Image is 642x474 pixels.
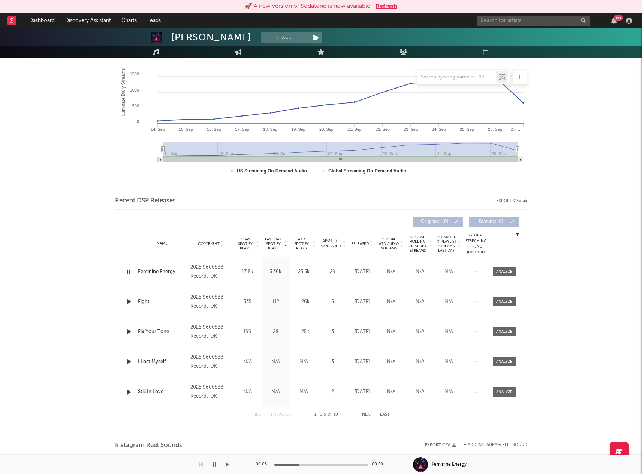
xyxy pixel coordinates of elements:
a: Feminine Energy [138,268,187,276]
text: 0 [136,119,139,124]
button: Last [380,412,390,417]
span: Originals ( 10 ) [418,220,452,224]
span: Spotify Popularity [319,238,341,249]
div: 17.8k [235,268,260,276]
div: [DATE] [350,358,375,366]
span: of [328,413,332,416]
div: 1.25k [292,328,316,336]
div: 2025 9600838 Records DK [190,323,231,341]
a: Discovery Assistant [60,13,116,28]
span: Recent DSP Releases [115,196,176,205]
div: 2025 9600838 Records DK [190,293,231,311]
text: 24. Sep [432,127,446,132]
div: N/A [436,298,461,306]
div: Fix Your Tone [138,328,187,336]
div: I Lost Myself [138,358,187,366]
div: [DATE] [350,328,375,336]
span: ATD Spotify Plays [292,237,311,250]
div: N/A [292,358,316,366]
div: N/A [263,358,288,366]
a: Dashboard [24,13,60,28]
text: 16. Sep [207,127,221,132]
div: 1 5 10 [306,410,347,419]
input: Search by song name or URL [417,74,496,80]
div: [PERSON_NAME] [171,32,251,43]
button: Refresh [376,2,397,11]
span: Global Rolling 7D Audio Streams [407,235,428,253]
div: N/A [263,388,288,396]
div: N/A [379,328,404,336]
div: Global Streaming Trend (Last 60D) [465,232,488,255]
div: N/A [379,388,404,396]
div: 25.5k [292,268,316,276]
div: N/A [292,388,316,396]
div: 1.26k [292,298,316,306]
a: Leads [142,13,166,28]
div: N/A [407,328,432,336]
button: Track [261,32,308,43]
div: N/A [436,388,461,396]
text: 22. Sep [376,127,390,132]
div: 199 [235,328,260,336]
div: 3 [320,328,346,336]
button: Export CSV [425,443,456,447]
div: [DATE] [350,298,375,306]
button: Export CSV [496,199,527,203]
text: 14. Sep [151,127,165,132]
span: Estimated % Playlist Streams Last Day [436,235,457,253]
div: N/A [436,358,461,366]
div: 99 + [614,15,623,21]
span: Instagram Reel Sounds [115,441,182,450]
span: Features ( 0 ) [474,220,508,224]
div: N/A [379,268,404,276]
span: Global ATD Audio Streams [379,237,399,250]
div: N/A [407,298,432,306]
button: Next [362,412,373,417]
button: Originals(10) [413,217,463,227]
div: [DATE] [350,268,375,276]
a: Still In Love [138,388,187,396]
a: Charts [116,13,142,28]
div: 335 [235,298,260,306]
div: Feminine Energy [432,461,467,468]
div: N/A [379,298,404,306]
div: 3 [320,358,346,366]
div: 2025 9600838 Records DK [190,383,231,401]
div: 00:20 [372,460,387,469]
div: [DATE] [350,388,375,396]
button: Previous [271,412,291,417]
div: N/A [407,358,432,366]
text: 18. Sep [263,127,277,132]
span: 7 Day Spotify Plays [235,237,255,250]
span: Released [351,241,369,246]
button: Features(0) [469,217,519,227]
text: Luminate Daily Streams [121,68,126,116]
span: Copyright [198,241,220,246]
div: 112 [263,298,288,306]
text: 25. Sep [460,127,474,132]
text: US Streaming On-Demand Audio [237,168,307,174]
div: 00:05 [256,460,271,469]
div: 29 [320,268,346,276]
span: to [318,413,322,416]
div: N/A [235,358,260,366]
text: 19. Sep [291,127,305,132]
div: N/A [379,358,404,366]
svg: Luminate Daily Consumption [115,31,527,181]
button: First [253,412,263,417]
div: N/A [407,268,432,276]
text: 1000 [130,88,139,92]
text: Global Streaming On-Demand Audio [328,168,406,174]
div: N/A [235,388,260,396]
text: 500 [132,103,139,108]
div: Name [138,241,187,246]
text: 23. Sep [404,127,418,132]
a: Fight [138,298,187,306]
div: N/A [436,268,461,276]
div: N/A [436,328,461,336]
div: 2025 9600838 Records DK [190,263,231,281]
button: 99+ [611,18,617,24]
text: 20. Sep [319,127,334,132]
